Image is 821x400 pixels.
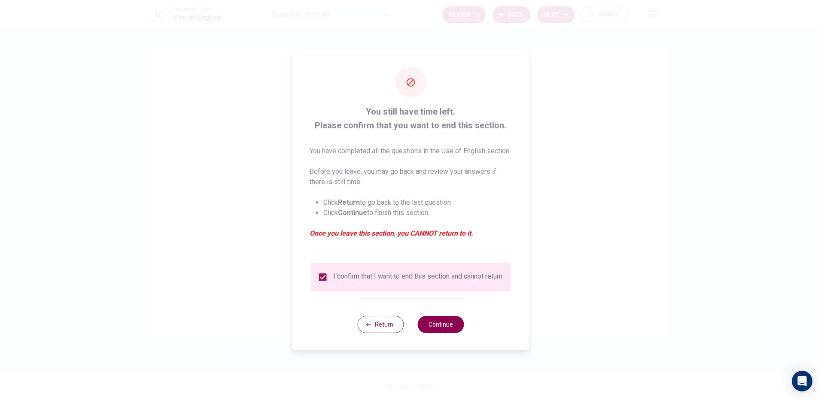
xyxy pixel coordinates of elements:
[310,146,512,156] p: You have completed all the questions in the Use of English section.
[792,371,812,391] div: Open Intercom Messenger
[323,197,512,208] li: Click to go back to the last question
[310,105,512,132] span: You still have time left. Please confirm that you want to end this section.
[323,208,512,218] li: Click to finish this section.
[333,272,504,282] div: I confirm that I want to end this section and cannot return.
[338,209,367,217] strong: Continue
[310,228,512,239] em: Once you leave this section, you CANNOT return to it.
[338,198,360,206] strong: Return
[417,316,464,333] button: Continue
[310,167,512,187] p: Before you leave, you may go back and review your answers if there is still time.
[357,316,404,333] button: Return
